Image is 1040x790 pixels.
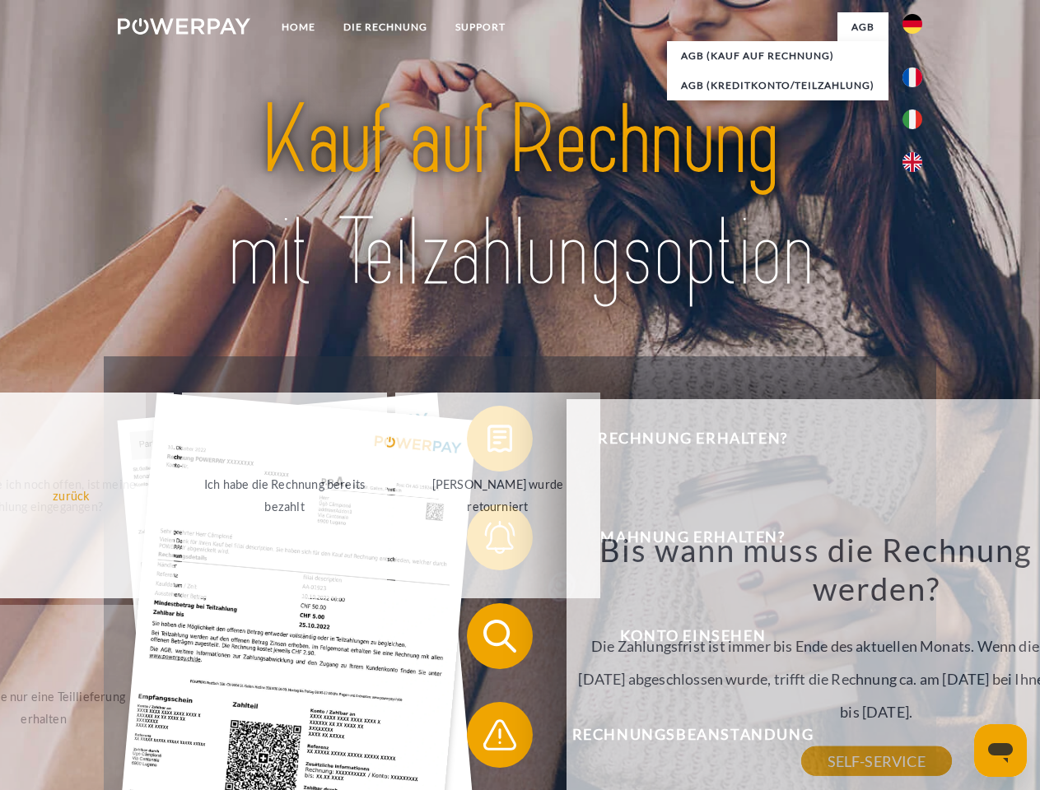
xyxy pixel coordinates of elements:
[405,473,590,518] div: [PERSON_NAME] wurde retourniert
[902,14,922,34] img: de
[329,12,441,42] a: DIE RECHNUNG
[192,473,377,518] div: Ich habe die Rechnung bereits bezahlt
[902,67,922,87] img: fr
[667,71,888,100] a: AGB (Kreditkonto/Teilzahlung)
[974,724,1027,777] iframe: Schaltfläche zum Öffnen des Messaging-Fensters
[467,603,895,669] button: Konto einsehen
[441,12,520,42] a: SUPPORT
[157,79,883,315] img: title-powerpay_de.svg
[118,18,250,35] img: logo-powerpay-white.svg
[902,152,922,172] img: en
[479,714,520,755] img: qb_warning.svg
[801,746,952,776] a: SELF-SERVICE
[268,12,329,42] a: Home
[902,109,922,129] img: it
[479,616,520,657] img: qb_search.svg
[467,702,895,768] button: Rechnungsbeanstandung
[667,41,888,71] a: AGB (Kauf auf Rechnung)
[837,12,888,42] a: agb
